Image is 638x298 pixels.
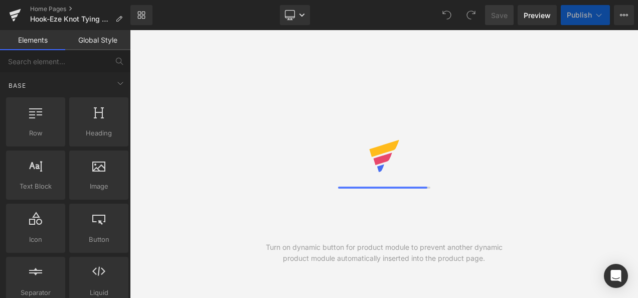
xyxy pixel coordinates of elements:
[9,287,62,298] span: Separator
[491,10,508,21] span: Save
[72,128,125,138] span: Heading
[9,128,62,138] span: Row
[9,181,62,192] span: Text Block
[72,234,125,245] span: Button
[518,5,557,25] a: Preview
[30,5,130,13] a: Home Pages
[567,11,592,19] span: Publish
[524,10,551,21] span: Preview
[561,5,610,25] button: Publish
[130,5,152,25] a: New Library
[257,242,511,264] div: Turn on dynamic button for product module to prevent another dynamic product module automatically...
[604,264,628,288] div: Open Intercom Messenger
[614,5,634,25] button: More
[65,30,130,50] a: Global Style
[72,181,125,192] span: Image
[461,5,481,25] button: Redo
[72,287,125,298] span: Liquid
[8,81,27,90] span: Base
[437,5,457,25] button: Undo
[30,15,111,23] span: Hook-Eze Knot Tying Tool (US Home Page [DATE])
[9,234,62,245] span: Icon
